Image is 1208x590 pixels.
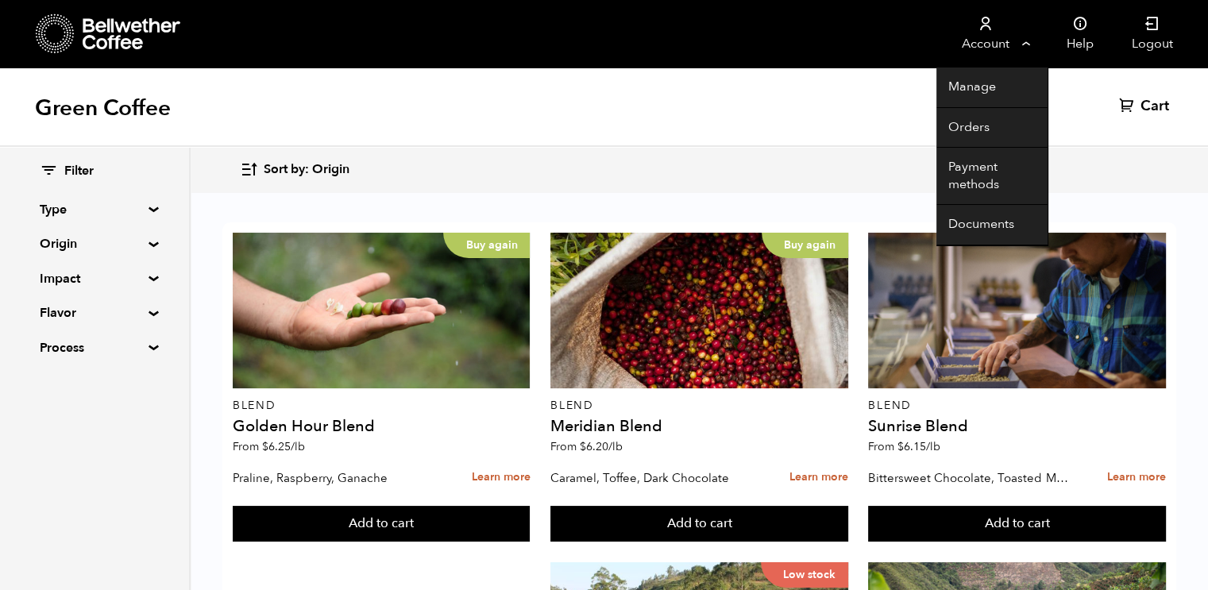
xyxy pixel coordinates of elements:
span: /lb [608,439,623,454]
h4: Golden Hour Blend [233,418,531,434]
span: From [233,439,305,454]
summary: Flavor [40,303,149,322]
bdi: 6.15 [897,439,940,454]
p: Blend [550,400,848,411]
span: Cart [1140,97,1169,116]
bdi: 6.25 [262,439,305,454]
h4: Sunrise Blend [868,418,1166,434]
span: From [868,439,940,454]
button: Add to cart [868,506,1166,542]
p: Blend [868,400,1166,411]
span: Sort by: Origin [264,161,349,179]
span: /lb [291,439,305,454]
summary: Type [40,200,149,219]
a: Manage [936,67,1048,108]
button: Sort by: Origin [240,151,349,188]
summary: Impact [40,269,149,288]
span: /lb [926,439,940,454]
span: From [550,439,623,454]
button: Add to cart [550,506,848,542]
a: Learn more [1107,461,1166,495]
span: Filter [64,163,94,180]
h1: Green Coffee [35,94,171,122]
span: $ [262,439,268,454]
a: Documents [936,205,1048,245]
button: Add to cart [233,506,531,542]
p: Caramel, Toffee, Dark Chocolate [550,466,753,490]
a: Cart [1119,97,1173,116]
bdi: 6.20 [580,439,623,454]
h4: Meridian Blend [550,418,848,434]
span: $ [897,439,904,454]
a: Learn more [789,461,848,495]
p: Buy again [443,233,530,258]
a: Buy again [233,233,531,388]
p: Bittersweet Chocolate, Toasted Marshmallow, Candied Orange, Praline [868,466,1071,490]
p: Blend [233,400,531,411]
summary: Process [40,338,149,357]
a: Buy again [550,233,848,388]
span: $ [580,439,586,454]
a: Learn more [471,461,530,495]
p: Low stock [761,562,848,588]
summary: Origin [40,234,149,253]
p: Buy again [762,233,848,258]
a: Payment methods [936,148,1048,205]
p: Praline, Raspberry, Ganache [233,466,435,490]
a: Orders [936,108,1048,148]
